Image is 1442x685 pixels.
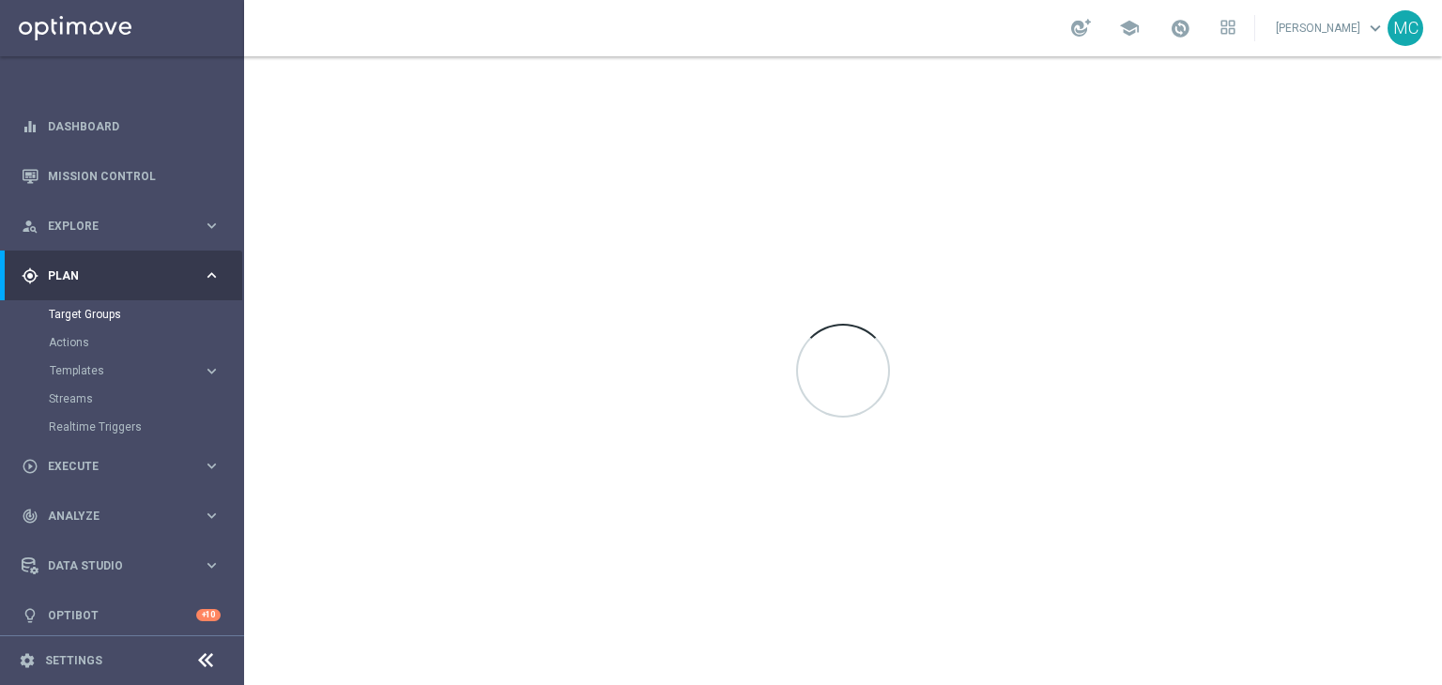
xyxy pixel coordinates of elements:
[22,267,38,284] i: gps_fixed
[48,510,203,522] span: Analyze
[21,119,222,134] button: equalizer Dashboard
[48,221,203,232] span: Explore
[1119,18,1140,38] span: school
[1388,10,1423,46] div: MC
[21,509,222,524] button: track_changes Analyze keyboard_arrow_right
[49,328,242,357] div: Actions
[22,458,203,475] div: Execute
[1274,14,1388,42] a: [PERSON_NAME]keyboard_arrow_down
[19,652,36,669] i: settings
[22,118,38,135] i: equalizer
[49,300,242,328] div: Target Groups
[22,218,203,235] div: Explore
[196,609,221,621] div: +10
[22,607,38,624] i: lightbulb
[21,169,222,184] button: Mission Control
[21,558,222,573] button: Data Studio keyboard_arrow_right
[48,270,203,282] span: Plan
[203,457,221,475] i: keyboard_arrow_right
[22,458,38,475] i: play_circle_outline
[22,557,203,574] div: Data Studio
[45,655,102,666] a: Settings
[48,151,221,201] a: Mission Control
[22,101,221,151] div: Dashboard
[21,219,222,234] button: person_search Explore keyboard_arrow_right
[49,419,195,434] a: Realtime Triggers
[21,608,222,623] button: lightbulb Optibot +10
[203,217,221,235] i: keyboard_arrow_right
[48,461,203,472] span: Execute
[49,413,242,441] div: Realtime Triggers
[49,357,242,385] div: Templates
[50,365,184,376] span: Templates
[49,385,242,413] div: Streams
[22,218,38,235] i: person_search
[203,266,221,284] i: keyboard_arrow_right
[50,365,203,376] div: Templates
[48,560,203,571] span: Data Studio
[203,556,221,574] i: keyboard_arrow_right
[49,391,195,406] a: Streams
[48,101,221,151] a: Dashboard
[22,267,203,284] div: Plan
[22,590,221,640] div: Optibot
[203,362,221,380] i: keyboard_arrow_right
[49,363,222,378] button: Templates keyboard_arrow_right
[22,151,221,201] div: Mission Control
[49,307,195,322] a: Target Groups
[49,335,195,350] a: Actions
[1365,18,1386,38] span: keyboard_arrow_down
[48,590,196,640] a: Optibot
[22,508,38,525] i: track_changes
[21,268,222,283] button: gps_fixed Plan keyboard_arrow_right
[203,507,221,525] i: keyboard_arrow_right
[21,459,222,474] button: play_circle_outline Execute keyboard_arrow_right
[22,508,203,525] div: Analyze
